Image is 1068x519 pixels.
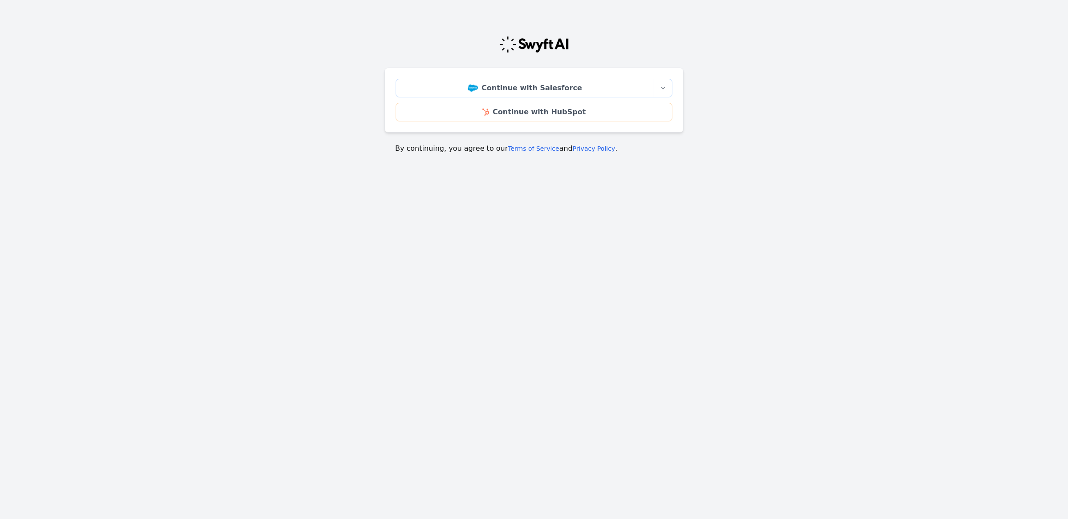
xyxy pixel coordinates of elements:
img: HubSpot [482,109,489,116]
a: Continue with HubSpot [396,103,672,121]
img: Swyft Logo [499,36,569,53]
a: Privacy Policy [573,145,615,152]
a: Continue with Salesforce [396,79,654,97]
a: Terms of Service [508,145,559,152]
p: By continuing, you agree to our and . [395,143,673,154]
img: Salesforce [468,84,478,92]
